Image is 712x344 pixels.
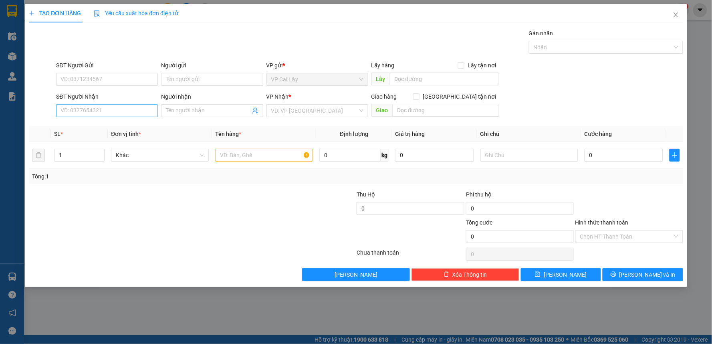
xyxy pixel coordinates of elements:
[161,61,263,70] div: Người gửi
[395,131,425,137] span: Giá trị hàng
[411,268,519,281] button: deleteXóa Thông tin
[466,190,574,202] div: Phí thu hộ
[466,219,492,226] span: Tổng cước
[252,107,258,114] span: user-add
[464,61,499,70] span: Lấy tận nơi
[611,271,616,278] span: printer
[371,104,393,117] span: Giao
[356,248,465,262] div: Chưa thanh toán
[94,10,100,17] img: icon
[619,270,676,279] span: [PERSON_NAME] và In
[215,131,241,137] span: Tên hàng
[603,268,683,281] button: printer[PERSON_NAME] và In
[390,73,500,85] input: Dọc đường
[56,92,158,101] div: SĐT Người Nhận
[585,131,612,137] span: Cước hàng
[357,191,375,198] span: Thu Hộ
[56,61,158,70] div: SĐT Người Gửi
[535,271,541,278] span: save
[673,12,679,18] span: close
[266,61,368,70] div: VP gửi
[670,152,679,158] span: plus
[575,219,629,226] label: Hình thức thanh toán
[420,92,499,101] span: [GEOGRAPHIC_DATA] tận nơi
[340,131,368,137] span: Định lượng
[371,73,390,85] span: Lấy
[29,10,34,16] span: plus
[477,126,581,142] th: Ghi chú
[266,93,289,100] span: VP Nhận
[452,270,487,279] span: Xóa Thông tin
[521,268,601,281] button: save[PERSON_NAME]
[94,10,178,16] span: Yêu cầu xuất hóa đơn điện tử
[29,10,81,16] span: TẠO ĐƠN HÀNG
[371,93,397,100] span: Giao hàng
[161,92,263,101] div: Người nhận
[665,4,687,26] button: Close
[116,149,204,161] span: Khác
[544,270,587,279] span: [PERSON_NAME]
[371,62,395,69] span: Lấy hàng
[215,149,313,162] input: VD: Bàn, Ghế
[381,149,389,162] span: kg
[480,149,578,162] input: Ghi Chú
[670,149,680,162] button: plus
[335,270,377,279] span: [PERSON_NAME]
[111,131,141,137] span: Đơn vị tính
[393,104,500,117] input: Dọc đường
[529,30,553,36] label: Gán nhãn
[302,268,410,281] button: [PERSON_NAME]
[444,271,449,278] span: delete
[395,149,474,162] input: 0
[271,73,363,85] span: VP Cai Lậy
[32,172,275,181] div: Tổng: 1
[32,149,45,162] button: delete
[54,131,61,137] span: SL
